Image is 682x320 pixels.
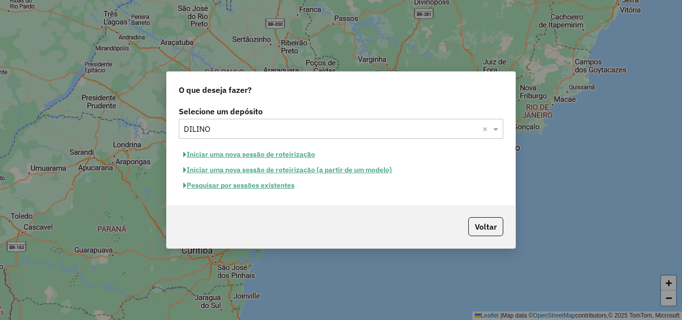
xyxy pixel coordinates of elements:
button: Iniciar uma nova sessão de roteirização [179,147,320,162]
span: Clear all [482,123,491,135]
button: Iniciar uma nova sessão de roteirização (a partir de um modelo) [179,162,396,178]
button: Pesquisar por sessões existentes [179,178,299,193]
button: Voltar [468,217,503,236]
label: Selecione um depósito [179,105,503,117]
span: O que deseja fazer? [179,84,252,96]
